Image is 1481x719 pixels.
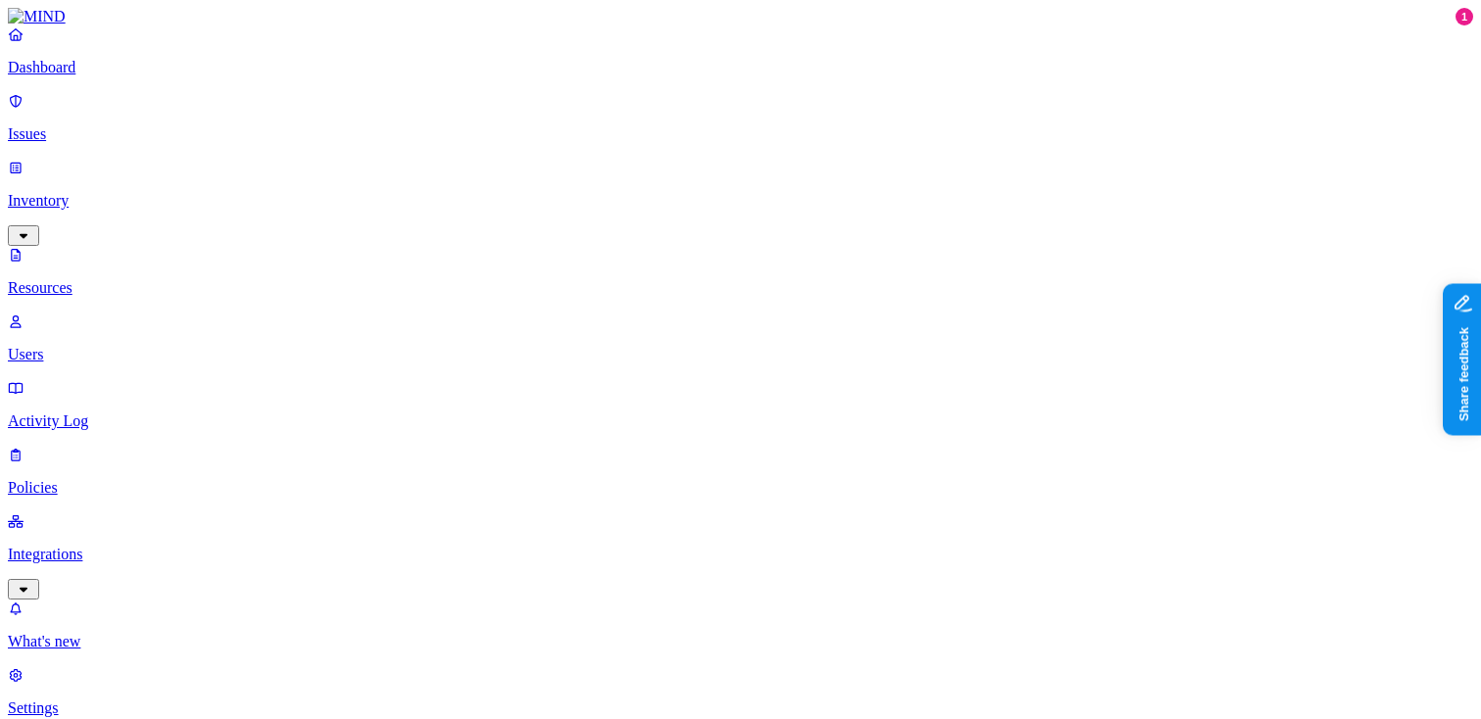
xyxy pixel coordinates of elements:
p: Issues [8,125,1473,143]
p: Settings [8,699,1473,717]
a: MIND [8,8,1473,25]
a: Activity Log [8,379,1473,430]
p: Integrations [8,546,1473,563]
p: Inventory [8,192,1473,210]
a: Settings [8,666,1473,717]
a: Users [8,312,1473,363]
a: Resources [8,246,1473,297]
p: Activity Log [8,412,1473,430]
p: Policies [8,479,1473,497]
p: What's new [8,633,1473,650]
a: Dashboard [8,25,1473,76]
p: Resources [8,279,1473,297]
p: Users [8,346,1473,363]
a: Policies [8,446,1473,497]
img: MIND [8,8,66,25]
a: Inventory [8,159,1473,243]
div: 1 [1456,8,1473,25]
p: Dashboard [8,59,1473,76]
a: Integrations [8,512,1473,597]
a: What's new [8,599,1473,650]
a: Issues [8,92,1473,143]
